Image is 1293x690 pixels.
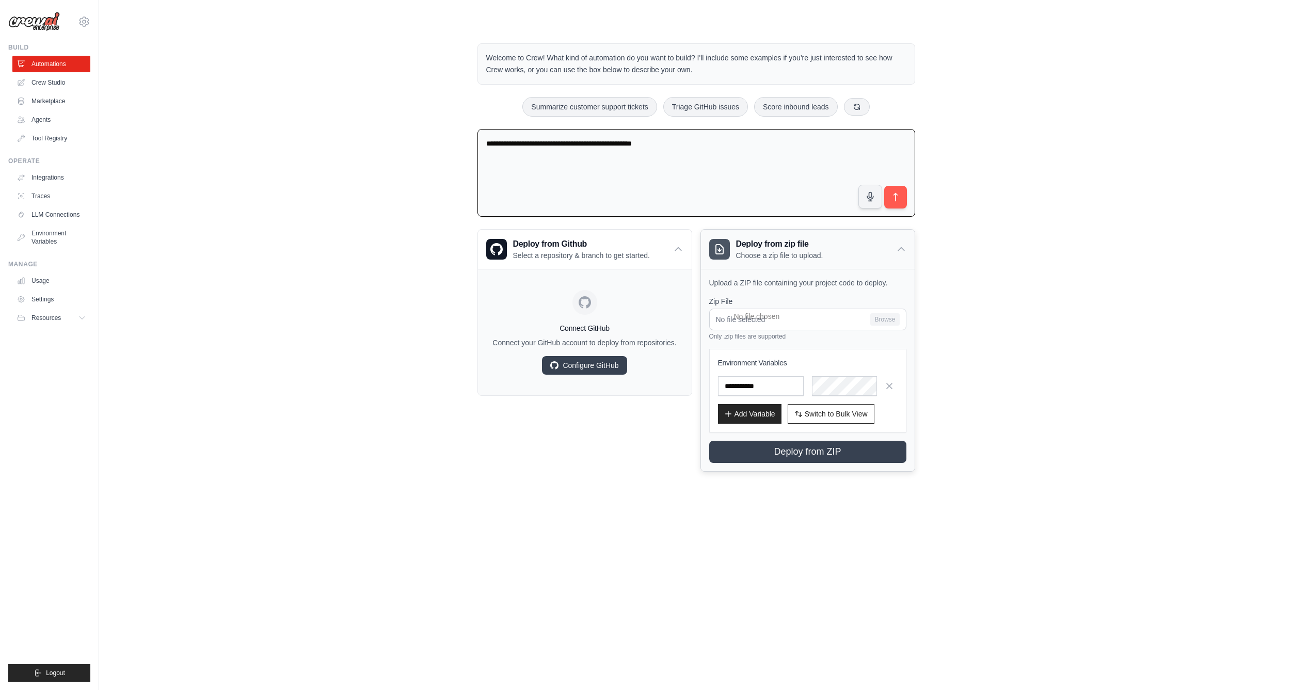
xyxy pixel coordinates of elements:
button: Triage GitHub issues [663,97,748,117]
label: Zip File [709,296,906,307]
a: Agents [12,111,90,128]
a: LLM Connections [12,206,90,223]
a: Settings [12,291,90,308]
a: Environment Variables [12,225,90,250]
a: Marketplace [12,93,90,109]
button: Resources [12,310,90,326]
p: Choose a zip file to upload. [736,250,823,261]
button: Add Variable [718,404,781,424]
a: Tool Registry [12,130,90,147]
span: Logout [46,669,65,677]
h3: Deploy from Github [513,238,650,250]
h3: Environment Variables [718,358,898,368]
div: Operate [8,157,90,165]
img: Logo [8,12,60,31]
span: Switch to Bulk View [805,409,868,419]
div: Manage [8,260,90,268]
p: Select a repository & branch to get started. [513,250,650,261]
a: Traces [12,188,90,204]
p: Connect your GitHub account to deploy from repositories. [486,338,683,348]
button: Deploy from ZIP [709,441,906,463]
a: Crew Studio [12,74,90,91]
a: Automations [12,56,90,72]
a: Integrations [12,169,90,186]
h4: Connect GitHub [486,323,683,333]
p: Upload a ZIP file containing your project code to deploy. [709,278,906,288]
div: Build [8,43,90,52]
button: Summarize customer support tickets [522,97,657,117]
p: Only .zip files are supported [709,332,906,341]
input: No file selected Browse [709,309,906,330]
button: Score inbound leads [754,97,838,117]
button: Logout [8,664,90,682]
button: Switch to Bulk View [788,404,874,424]
h3: Deploy from zip file [736,238,823,250]
p: Welcome to Crew! What kind of automation do you want to build? I'll include some examples if you'... [486,52,906,76]
a: Usage [12,272,90,289]
span: Resources [31,314,61,322]
iframe: Chat Widget [1241,640,1293,690]
a: Configure GitHub [542,356,627,375]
